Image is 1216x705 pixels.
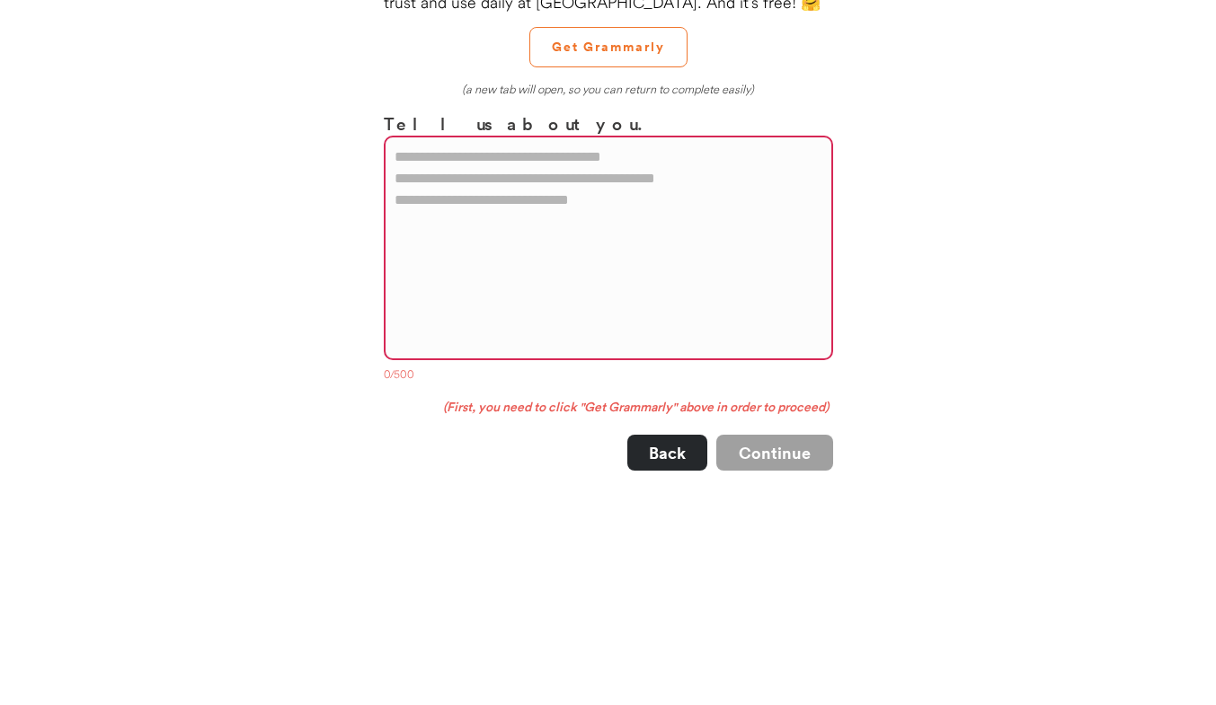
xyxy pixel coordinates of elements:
div: 0/500 [384,367,833,385]
em: (a new tab will open, so you can return to complete easily) [462,82,754,96]
button: Continue [716,435,833,471]
button: Back [627,435,707,471]
div: (First, you need to click "Get Grammarly" above in order to proceed) [384,399,833,417]
h3: Tell us about you. [384,110,833,137]
button: Get Grammarly [529,27,688,67]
